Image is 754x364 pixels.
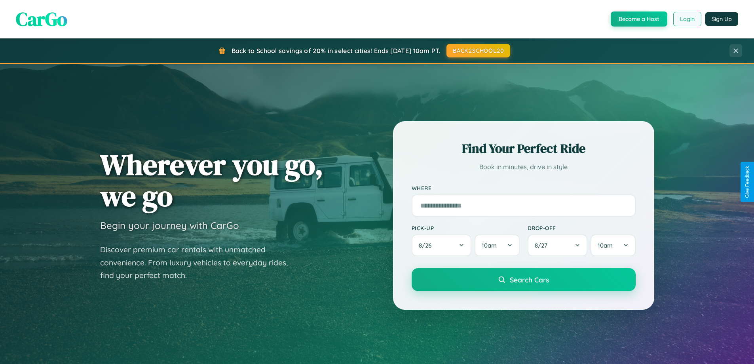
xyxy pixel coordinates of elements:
button: 8/26 [412,234,472,256]
span: CarGo [16,6,67,32]
span: 8 / 26 [419,242,435,249]
button: 8/27 [528,234,588,256]
button: Become a Host [611,11,667,27]
span: Search Cars [510,275,549,284]
button: 10am [591,234,635,256]
label: Where [412,185,636,191]
p: Discover premium car rentals with unmatched convenience. From luxury vehicles to everyday rides, ... [100,243,298,282]
label: Drop-off [528,225,636,231]
h1: Wherever you go, we go [100,149,323,212]
button: Login [673,12,701,26]
h3: Begin your journey with CarGo [100,219,239,231]
label: Pick-up [412,225,520,231]
button: 10am [475,234,519,256]
p: Book in minutes, drive in style [412,161,636,173]
span: Back to School savings of 20% in select cities! Ends [DATE] 10am PT. [232,47,441,55]
button: Sign Up [705,12,738,26]
h2: Find Your Perfect Ride [412,140,636,157]
button: Search Cars [412,268,636,291]
span: 10am [482,242,497,249]
span: 10am [598,242,613,249]
button: BACK2SCHOOL20 [446,44,510,57]
span: 8 / 27 [535,242,551,249]
div: Give Feedback [745,166,750,198]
